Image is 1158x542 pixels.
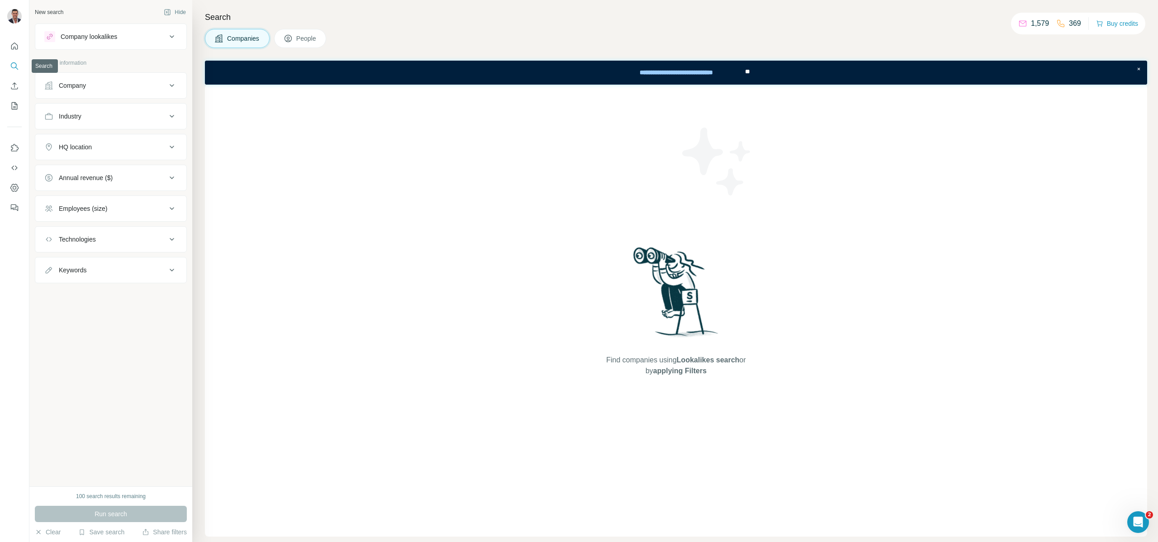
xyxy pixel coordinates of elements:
div: Annual revenue ($) [59,173,113,182]
p: Company information [35,59,187,67]
button: Employees (size) [35,198,186,219]
div: Keywords [59,266,86,275]
button: Quick start [7,38,22,54]
button: Feedback [7,200,22,216]
span: Lookalikes search [677,356,740,364]
p: 369 [1069,18,1081,29]
span: Companies [227,34,260,43]
iframe: Banner [205,61,1147,85]
span: Find companies using or by [603,355,748,376]
button: Clear [35,528,61,537]
img: Avatar [7,9,22,24]
button: HQ location [35,136,186,158]
div: New search [35,8,63,16]
button: Buy credits [1096,17,1138,30]
button: Company lookalikes [35,26,186,48]
button: Industry [35,105,186,127]
span: applying Filters [653,367,707,375]
div: 100 search results remaining [76,492,146,500]
div: Employees (size) [59,204,107,213]
button: Company [35,75,186,96]
button: Enrich CSV [7,78,22,94]
button: Keywords [35,259,186,281]
button: Dashboard [7,180,22,196]
p: 1,579 [1031,18,1049,29]
button: Technologies [35,228,186,250]
button: Hide [157,5,192,19]
button: Use Surfe API [7,160,22,176]
div: Company lookalikes [61,32,117,41]
button: My lists [7,98,22,114]
div: Company [59,81,86,90]
img: Surfe Illustration - Stars [676,121,758,202]
button: Use Surfe on LinkedIn [7,140,22,156]
div: HQ location [59,143,92,152]
button: Save search [78,528,124,537]
button: Search [7,58,22,74]
div: Industry [59,112,81,121]
button: Annual revenue ($) [35,167,186,189]
span: People [296,34,317,43]
span: 2 [1146,511,1153,518]
h4: Search [205,11,1147,24]
img: Surfe Illustration - Woman searching with binoculars [629,245,723,346]
iframe: Intercom live chat [1127,511,1149,533]
div: Technologies [59,235,96,244]
button: Share filters [142,528,187,537]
